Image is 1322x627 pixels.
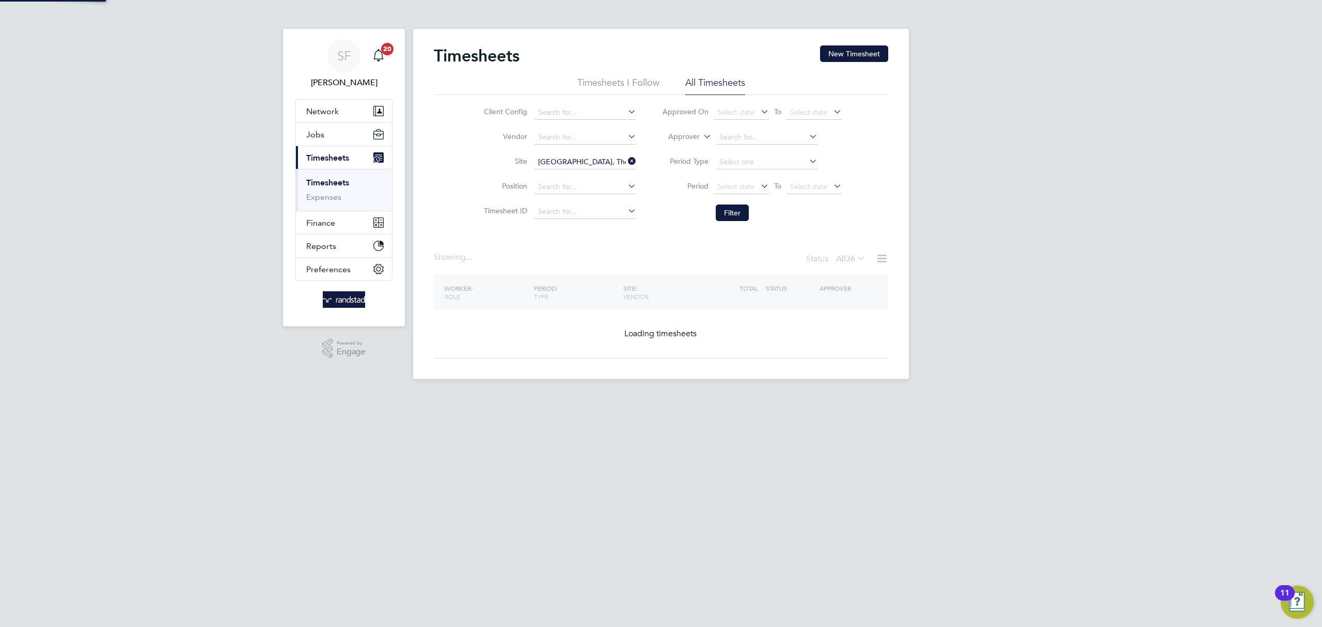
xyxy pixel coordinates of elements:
[296,258,392,280] button: Preferences
[295,39,392,89] a: SF[PERSON_NAME]
[466,252,472,262] span: ...
[306,106,339,116] span: Network
[1280,593,1289,606] div: 11
[771,105,784,118] span: To
[662,107,709,116] label: Approved On
[662,156,709,166] label: Period Type
[296,146,392,169] button: Timesheets
[481,132,527,141] label: Vendor
[534,205,636,219] input: Search for...
[323,291,366,308] img: randstad-logo-retina.png
[717,107,754,117] span: Select date
[836,254,865,264] label: All
[381,43,394,55] span: 20
[296,234,392,257] button: Reports
[337,348,366,356] span: Engage
[716,130,817,145] input: Search for...
[716,205,749,221] button: Filter
[296,169,392,211] div: Timesheets
[306,218,335,228] span: Finance
[283,29,405,326] nav: Main navigation
[306,192,341,202] a: Expenses
[322,339,366,358] a: Powered byEngage
[481,181,527,191] label: Position
[481,156,527,166] label: Site
[337,339,366,348] span: Powered by
[534,155,636,169] input: Search for...
[534,130,636,145] input: Search for...
[534,105,636,120] input: Search for...
[434,252,474,263] div: Showing
[716,155,817,169] input: Select one
[434,45,520,66] h2: Timesheets
[685,76,745,95] li: All Timesheets
[790,182,827,191] span: Select date
[306,130,324,139] span: Jobs
[1281,586,1314,619] button: Open Resource Center, 11 new notifications
[846,254,855,264] span: 36
[481,206,527,215] label: Timesheet ID
[717,182,754,191] span: Select date
[577,76,659,95] li: Timesheets I Follow
[481,107,527,116] label: Client Config
[790,107,827,117] span: Select date
[368,39,389,72] a: 20
[806,252,868,267] div: Status
[306,178,349,187] a: Timesheets
[296,100,392,122] button: Network
[295,76,392,89] span: Sheree Flatman
[653,132,700,142] label: Approver
[296,211,392,234] button: Finance
[295,291,392,308] a: Go to home page
[306,241,336,251] span: Reports
[662,181,709,191] label: Period
[337,49,351,62] span: SF
[534,180,636,194] input: Search for...
[306,153,349,163] span: Timesheets
[306,264,351,274] span: Preferences
[296,123,392,146] button: Jobs
[771,179,784,193] span: To
[820,45,888,62] button: New Timesheet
